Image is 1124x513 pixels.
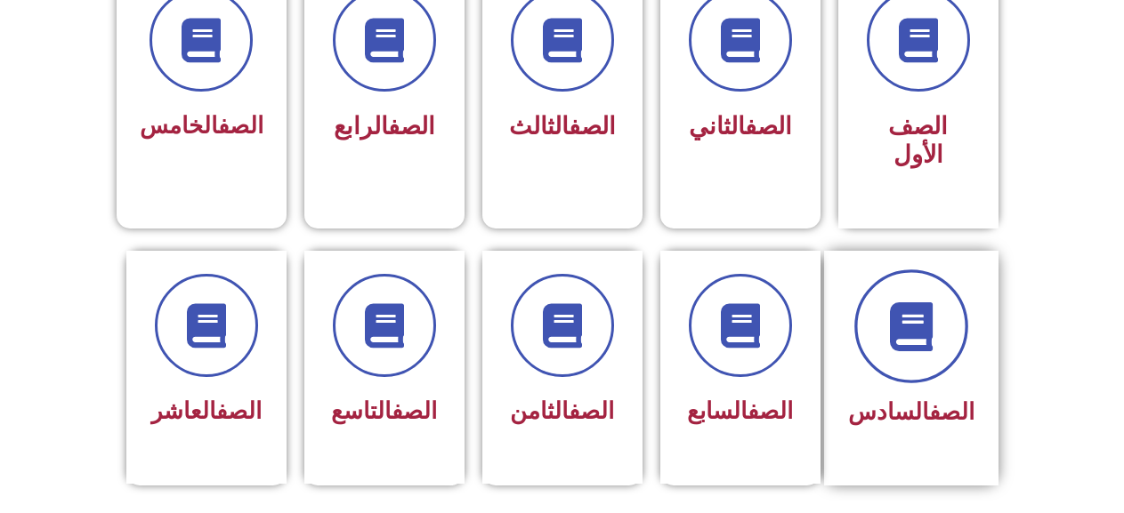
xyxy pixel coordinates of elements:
[929,398,974,425] a: الصف
[687,397,793,424] span: السابع
[388,112,435,140] a: الصف
[745,112,792,140] a: الصف
[748,397,793,424] a: الصف
[689,112,792,140] span: الثاني
[509,112,616,140] span: الثالث
[140,112,263,139] span: الخامس
[569,112,616,140] a: الصف
[569,397,614,424] a: الصف
[218,112,263,139] a: الصف
[392,397,437,424] a: الصف
[151,397,262,424] span: العاشر
[216,397,262,424] a: الصف
[331,397,437,424] span: التاسع
[334,112,435,140] span: الرابع
[848,398,974,425] span: السادس
[888,112,948,169] span: الصف الأول
[510,397,614,424] span: الثامن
